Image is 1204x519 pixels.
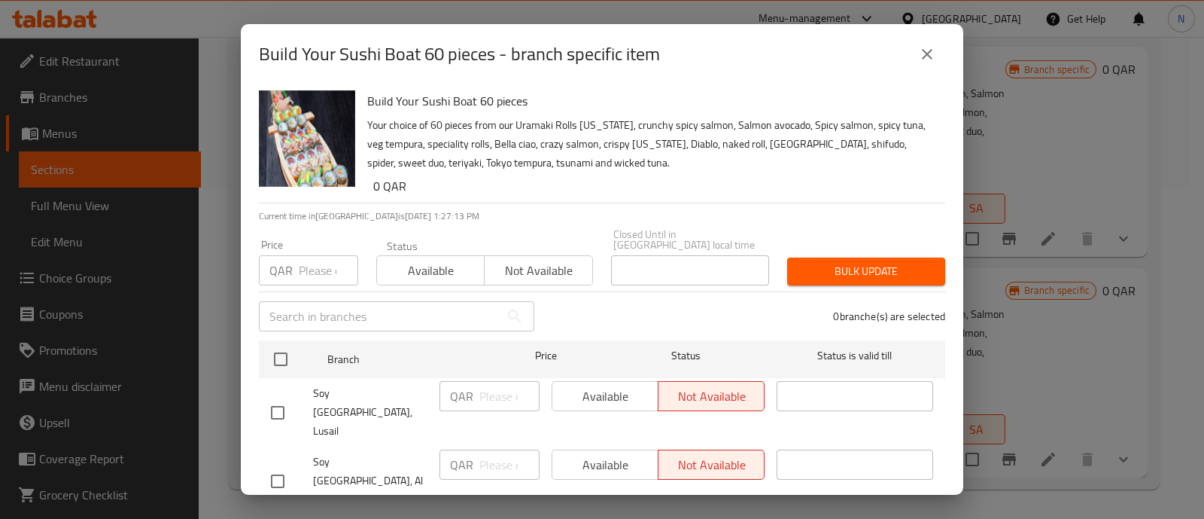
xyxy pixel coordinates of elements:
p: 0 branche(s) are selected [833,309,945,324]
button: close [909,36,945,72]
input: Please enter price [479,450,540,480]
button: Not available [484,255,592,285]
span: Branch [327,350,484,369]
h6: Build Your Sushi Boat 60 pieces [367,90,933,111]
input: Please enter price [479,381,540,411]
span: Soy [GEOGRAPHIC_DATA], Al waab [313,453,427,509]
p: QAR [450,387,473,405]
span: Status [608,347,765,365]
input: Please enter price [299,255,358,285]
span: Available [383,260,479,282]
p: QAR [450,456,473,474]
h6: 0 QAR [373,176,933,197]
span: Soy [GEOGRAPHIC_DATA], Lusail [313,384,427,441]
button: Available [376,255,485,285]
button: Bulk update [787,258,945,285]
span: Status is valid till [777,347,933,365]
h2: Build Your Sushi Boat 60 pieces - branch specific item [259,42,660,66]
span: Price [496,347,596,365]
span: Not available [491,260,586,282]
p: QAR [269,261,293,279]
p: Your choice of 60 pieces from our Uramaki Rolls [US_STATE], crunchy spicy salmon, Salmon avocado,... [367,116,933,172]
input: Search in branches [259,301,500,331]
img: Build Your Sushi Boat 60 pieces [259,90,355,187]
p: Current time in [GEOGRAPHIC_DATA] is [DATE] 1:27:13 PM [259,209,945,223]
span: Bulk update [799,262,933,281]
